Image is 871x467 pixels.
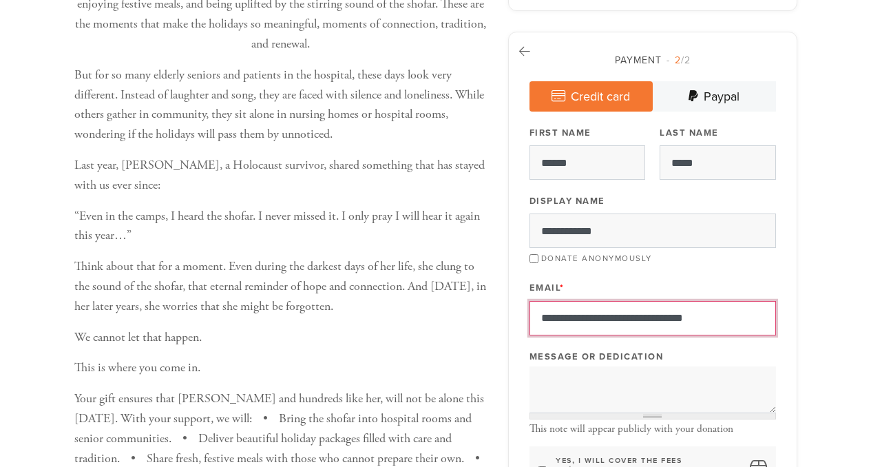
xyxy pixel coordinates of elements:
label: Message or dedication [529,351,664,363]
span: This field is required. [560,282,565,293]
div: Payment [529,53,776,68]
a: Credit card [529,81,653,112]
div: This note will appear publicly with your donation [529,423,776,435]
p: Think about that for a moment. Even during the darkest days of her life, she clung to the sound o... [74,257,487,316]
p: Last year, [PERSON_NAME], a Holocaust survivor, shared something that has stayed with us ever since: [74,156,487,196]
label: First Name [529,127,591,139]
label: Donate Anonymously [541,253,652,263]
a: Paypal [653,81,776,112]
p: But for so many elderly seniors and patients in the hospital, these days look very different. Ins... [74,65,487,145]
p: “Even in the camps, I heard the shofar. I never missed it. I only pray I will hear it again this ... [74,207,487,247]
label: Last Name [660,127,719,139]
p: This is where you come in. [74,358,487,378]
label: Email [529,282,565,294]
span: /2 [667,54,691,66]
label: Display Name [529,195,605,207]
span: 2 [675,54,681,66]
p: We cannot let that happen. [74,328,487,348]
